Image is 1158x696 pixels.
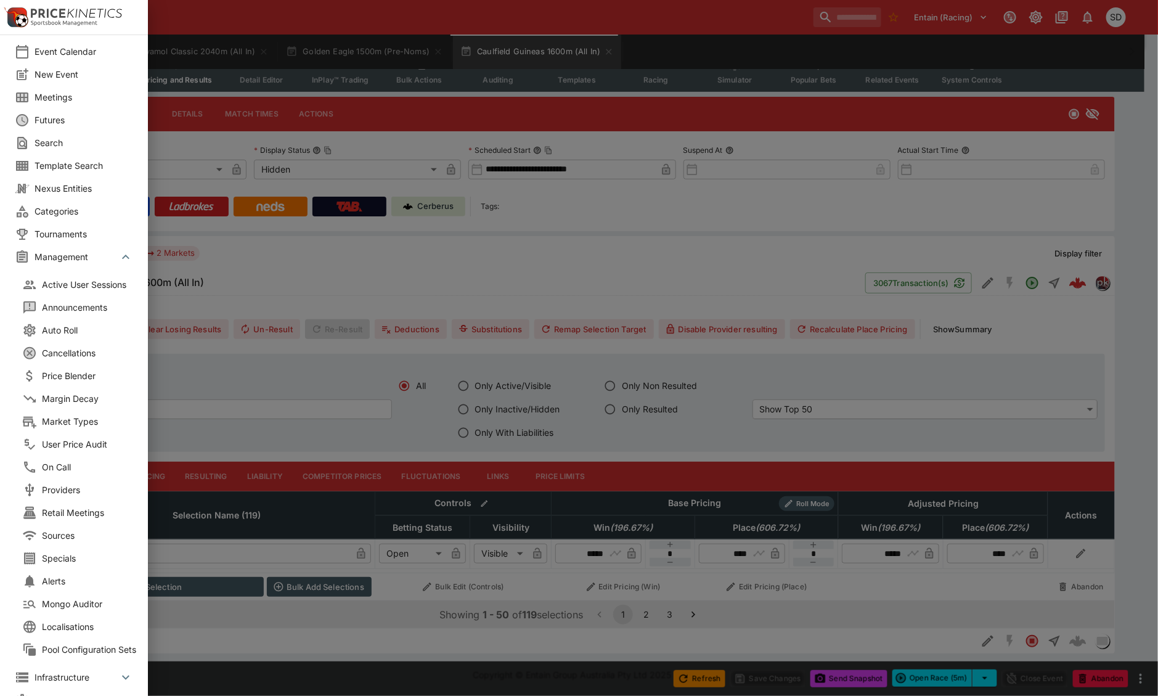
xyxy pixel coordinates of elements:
span: Template Search [35,159,133,172]
img: Sportsbook Management [31,20,97,26]
span: Infrastructure [35,671,118,684]
span: Market Types [42,415,141,428]
span: Active User Sessions [42,278,141,291]
span: Mongo Auditor [42,597,141,610]
span: On Call [42,461,141,473]
span: Pool Configuration Sets [42,643,141,656]
span: User Price Audit [42,438,141,451]
span: Localisations [42,620,141,633]
span: Providers [42,483,141,496]
span: Event Calendar [35,45,133,58]
span: Retail Meetings [42,506,141,519]
span: Categories [35,205,133,218]
span: Futures [35,113,133,126]
img: PriceKinetics [31,9,122,18]
span: Nexus Entities [35,182,133,195]
img: PriceKinetics Logo [4,5,28,30]
span: Tournaments [35,227,133,240]
span: Auto Roll [42,324,141,337]
span: Cancellations [42,346,141,359]
span: Specials [42,552,141,565]
span: New Event [35,68,133,81]
span: Margin Decay [42,392,141,405]
span: Meetings [35,91,133,104]
span: Alerts [42,575,141,588]
span: Management [35,250,118,263]
span: Sources [42,529,141,542]
span: Price Blender [42,369,141,382]
span: Search [35,136,133,149]
span: Announcements [42,301,141,314]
